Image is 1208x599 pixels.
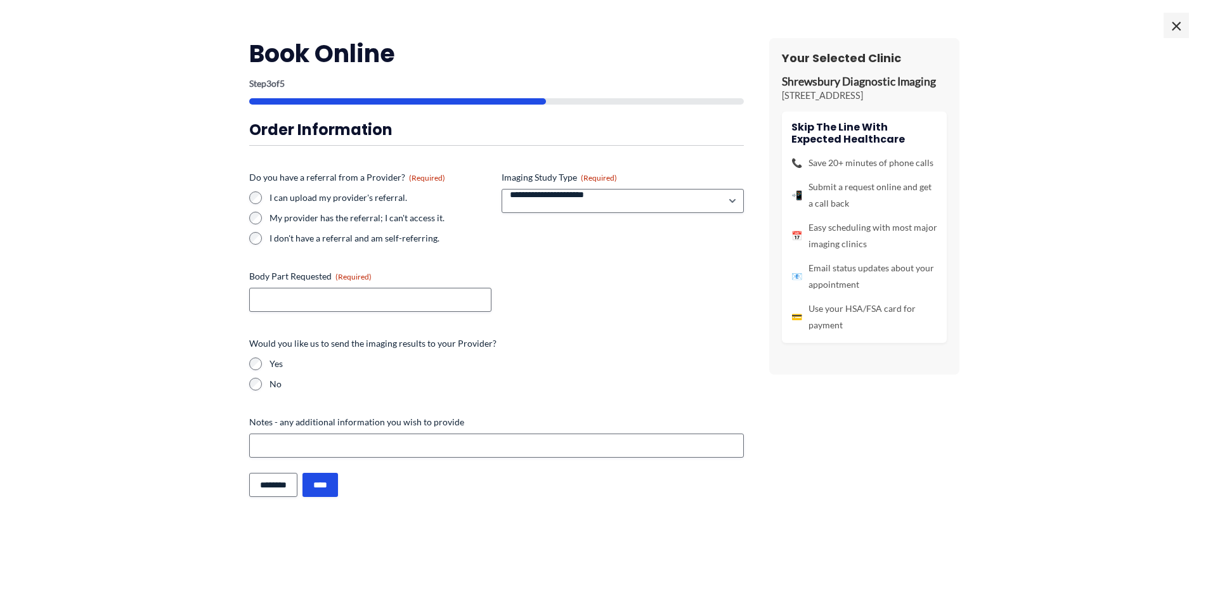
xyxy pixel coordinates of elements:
[791,179,937,212] li: Submit a request online and get a call back
[791,155,802,171] span: 📞
[581,173,617,183] span: (Required)
[270,191,491,204] label: I can upload my provider's referral.
[782,75,947,89] p: Shrewsbury Diagnostic Imaging
[791,300,937,333] li: Use your HSA/FSA card for payment
[791,187,802,203] span: 📲
[270,232,491,245] label: I don't have a referral and am self-referring.
[270,357,744,370] label: Yes
[791,155,937,171] li: Save 20+ minutes of phone calls
[249,337,497,350] legend: Would you like us to send the imaging results to your Provider?
[249,120,744,139] h3: Order Information
[249,171,445,184] legend: Do you have a referral from a Provider?
[791,219,937,252] li: Easy scheduling with most major imaging clinics
[409,173,445,183] span: (Required)
[782,89,947,102] p: [STREET_ADDRESS]
[791,309,802,325] span: 💳
[249,38,744,69] h2: Book Online
[280,78,285,89] span: 5
[249,416,744,428] label: Notes - any additional information you wish to provide
[782,51,947,65] h3: Your Selected Clinic
[249,270,491,283] label: Body Part Requested
[1164,13,1189,38] span: ×
[335,272,372,281] span: (Required)
[249,79,744,88] p: Step of
[502,171,744,184] label: Imaging Study Type
[266,78,271,89] span: 3
[791,121,937,145] h4: Skip the line with Expected Healthcare
[791,268,802,285] span: 📧
[791,260,937,293] li: Email status updates about your appointment
[270,378,744,390] label: No
[791,228,802,244] span: 📅
[270,212,491,224] label: My provider has the referral; I can't access it.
